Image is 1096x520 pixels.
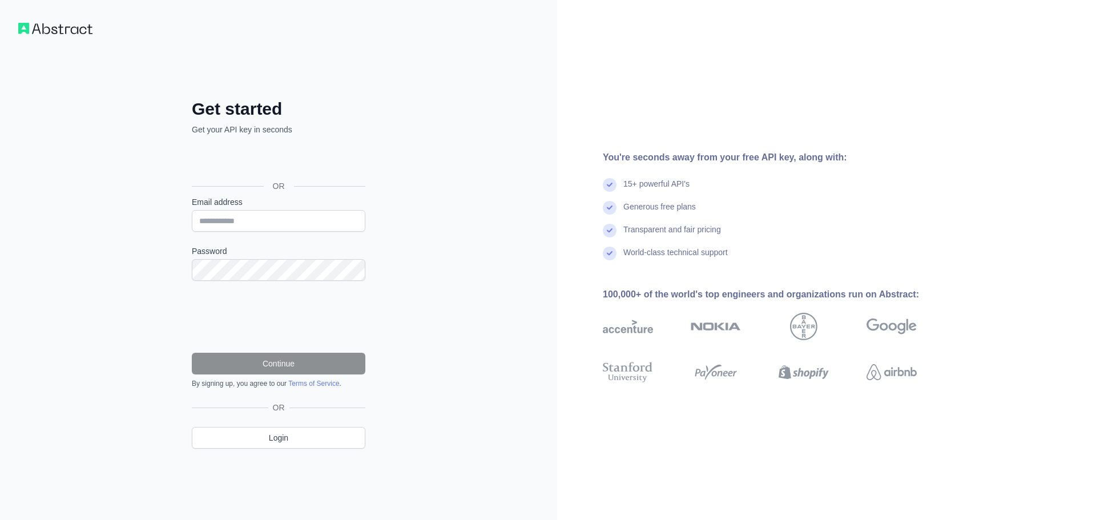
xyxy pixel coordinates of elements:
img: google [867,313,917,340]
img: bayer [790,313,817,340]
div: Generous free plans [623,201,696,224]
div: World-class technical support [623,247,728,269]
div: 15+ powerful API's [623,178,690,201]
img: airbnb [867,360,917,385]
img: Workflow [18,23,92,34]
img: nokia [691,313,741,340]
img: shopify [779,360,829,385]
img: accenture [603,313,653,340]
button: Continue [192,353,365,374]
p: Get your API key in seconds [192,124,365,135]
label: Password [192,245,365,257]
img: check mark [603,201,616,215]
div: You're seconds away from your free API key, along with: [603,151,953,164]
span: OR [264,180,294,192]
img: check mark [603,178,616,192]
h2: Get started [192,99,365,119]
img: payoneer [691,360,741,385]
iframe: Sign in with Google Button [186,148,369,173]
div: Transparent and fair pricing [623,224,721,247]
iframe: reCAPTCHA [192,295,365,339]
img: stanford university [603,360,653,385]
div: 100,000+ of the world's top engineers and organizations run on Abstract: [603,288,953,301]
div: By signing up, you agree to our . [192,379,365,388]
a: Login [192,427,365,449]
a: Terms of Service [288,380,339,388]
img: check mark [603,247,616,260]
label: Email address [192,196,365,208]
span: OR [268,402,289,413]
img: check mark [603,224,616,237]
